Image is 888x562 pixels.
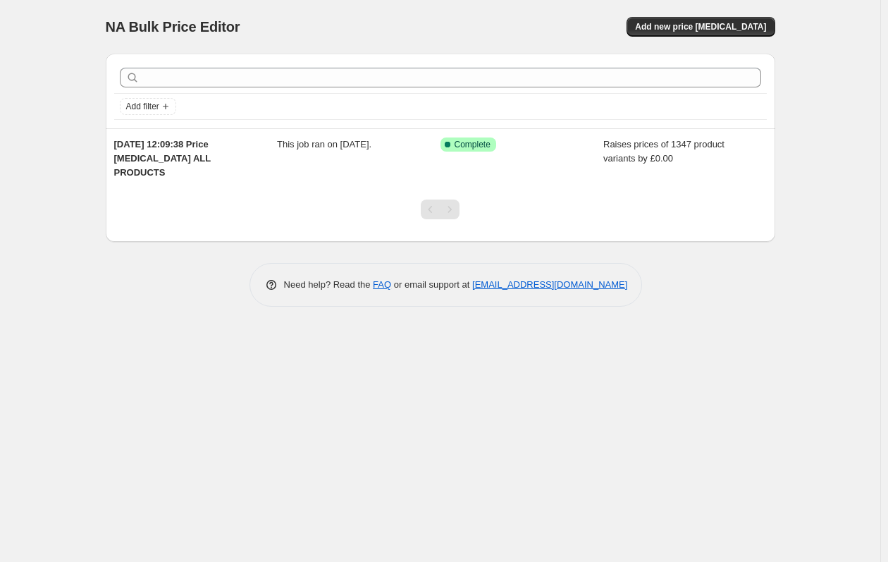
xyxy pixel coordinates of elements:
[277,139,371,149] span: This job ran on [DATE].
[635,21,766,32] span: Add new price [MEDICAL_DATA]
[120,98,176,115] button: Add filter
[603,139,724,164] span: Raises prices of 1347 product variants by £0.00
[284,279,374,290] span: Need help? Read the
[455,139,491,150] span: Complete
[391,279,472,290] span: or email support at
[106,19,240,35] span: NA Bulk Price Editor
[472,279,627,290] a: [EMAIL_ADDRESS][DOMAIN_NAME]
[421,200,460,219] nav: Pagination
[373,279,391,290] a: FAQ
[114,139,211,178] span: [DATE] 12:09:38 Price [MEDICAL_DATA] ALL PRODUCTS
[627,17,775,37] button: Add new price [MEDICAL_DATA]
[126,101,159,112] span: Add filter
